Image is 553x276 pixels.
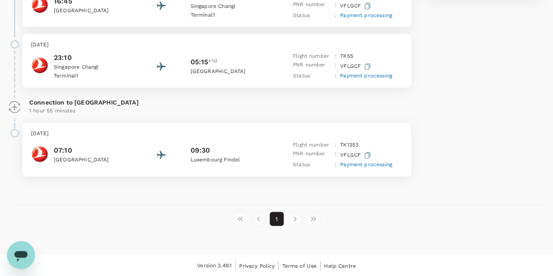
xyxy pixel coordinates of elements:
p: [DATE] [31,129,403,138]
p: Terminal 1 [54,72,132,80]
img: Turkish Airlines [31,145,49,163]
p: : [335,11,337,20]
p: 09:30 [191,145,210,156]
p: [DATE] [31,41,403,49]
iframe: Button to launch messaging window [7,241,35,269]
p: : [335,161,337,169]
p: Singapore Changi [191,2,269,11]
p: [GEOGRAPHIC_DATA] [54,7,132,15]
p: : [335,150,337,161]
p: : [335,0,337,11]
p: [GEOGRAPHIC_DATA] [54,156,132,164]
p: PNR number [293,0,331,11]
a: Help Centre [324,261,356,270]
p: Status [293,161,331,169]
span: Help Centre [324,262,356,269]
p: : [335,141,337,150]
span: Payment processing [340,12,392,18]
span: Terms of Use [282,262,316,269]
p: Flight number [293,52,331,61]
button: page 1 [270,212,284,226]
span: Payment processing [340,161,392,168]
p: Status [293,72,331,80]
p: TK 1353 [340,141,358,150]
p: VFLGCF [340,61,372,72]
p: [GEOGRAPHIC_DATA] [191,67,269,76]
p: : [335,72,337,80]
p: 1 hour 55 minutes [29,107,404,115]
p: Singapore Changi [54,63,132,72]
p: : [335,52,337,61]
p: Connection to [GEOGRAPHIC_DATA] [29,98,404,107]
p: Status [293,11,331,20]
p: : [335,61,337,72]
span: Privacy Policy [239,262,275,269]
p: 07:10 [54,145,132,156]
span: +1d [208,57,217,67]
p: PNR number [293,61,331,72]
p: Terminal 1 [191,11,269,20]
p: Flight number [293,141,331,150]
nav: pagination navigation [231,212,323,226]
p: 23:10 [54,52,132,63]
a: Terms of Use [282,261,316,270]
p: VFLGCF [340,0,372,11]
span: Payment processing [340,73,392,79]
img: Turkish Airlines [31,56,49,74]
p: Luxembourg Findel [191,156,269,164]
p: TK 55 [340,52,353,61]
p: VFLGCF [340,150,372,161]
span: Version 3.49.1 [197,261,232,270]
p: PNR number [293,150,331,161]
a: Privacy Policy [239,261,275,270]
p: 05:15 [191,57,209,67]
